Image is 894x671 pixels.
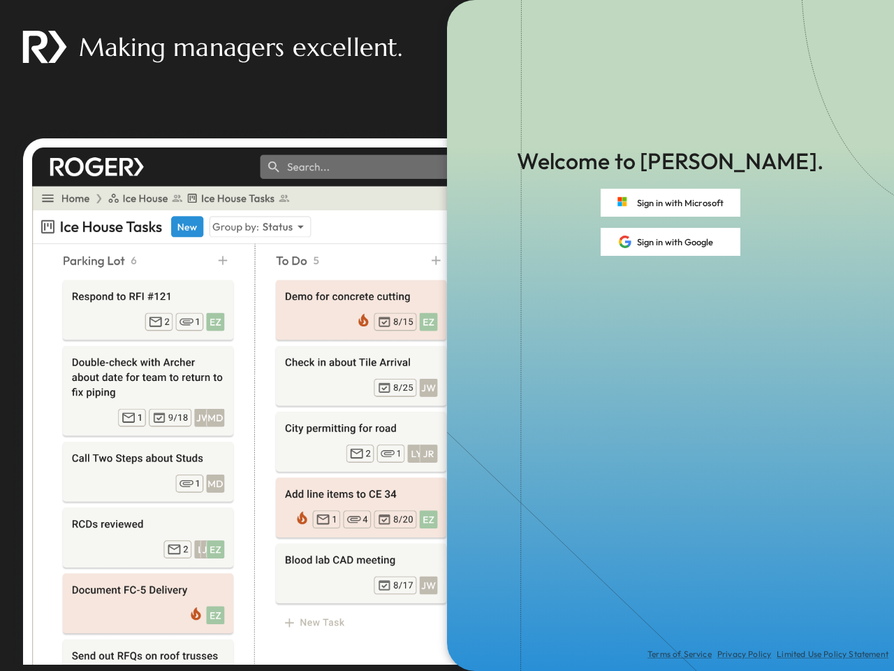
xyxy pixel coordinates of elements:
[717,649,771,660] a: Privacy Policy
[601,189,740,217] button: Sign in with Microsoft
[79,29,402,65] p: Making managers excellent.
[647,649,712,660] a: Terms of Service
[777,649,888,660] a: Limited Use Policy Statement
[517,145,823,178] p: Welcome to [PERSON_NAME].
[601,228,740,256] button: Sign in with Google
